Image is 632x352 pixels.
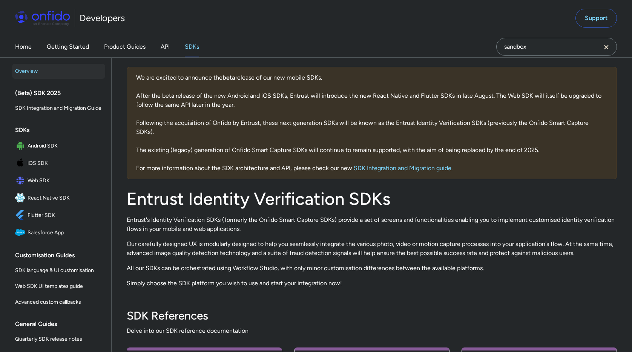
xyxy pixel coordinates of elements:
a: SDK language & UI customisation [12,263,105,278]
a: IconAndroid SDKAndroid SDK [12,138,105,154]
a: API [161,36,170,57]
div: Customisation Guides [15,248,108,263]
img: IconiOS SDK [15,158,28,169]
p: Simply choose the SDK platform you wish to use and start your integration now! [127,279,617,288]
img: IconReact Native SDK [15,193,28,203]
h1: Entrust Identity Verification SDKs [127,188,617,209]
span: Salesforce App [28,227,102,238]
a: SDKs [185,36,199,57]
span: React Native SDK [28,193,102,203]
h3: SDK References [127,308,617,323]
a: Home [15,36,32,57]
a: Getting Started [47,36,89,57]
span: Flutter SDK [28,210,102,221]
img: IconFlutter SDK [15,210,28,221]
a: Advanced custom callbacks [12,295,105,310]
svg: Clear search field button [602,43,611,52]
span: SDK Integration and Migration Guide [15,104,102,113]
img: IconWeb SDK [15,175,28,186]
span: Delve into our SDK reference documentation [127,326,617,335]
span: SDK language & UI customisation [15,266,102,275]
div: (Beta) SDK 2025 [15,86,108,101]
span: Advanced custom callbacks [15,298,102,307]
a: Quarterly SDK release notes [12,332,105,347]
span: iOS SDK [28,158,102,169]
div: General Guides [15,317,108,332]
h1: Developers [80,12,125,24]
img: IconSalesforce App [15,227,28,238]
a: Product Guides [104,36,146,57]
a: Support [575,9,617,28]
span: Web SDK [28,175,102,186]
a: IconFlutter SDKFlutter SDK [12,207,105,224]
a: IconWeb SDKWeb SDK [12,172,105,189]
a: Web SDK UI templates guide [12,279,105,294]
span: Android SDK [28,141,102,151]
p: All our SDKs can be orchestrated using Workflow Studio, with only minor customisation differences... [127,264,617,273]
a: IconSalesforce AppSalesforce App [12,224,105,241]
p: Our carefully designed UX is modularly designed to help you seamlessly integrate the various phot... [127,240,617,258]
div: We are excited to announce the release of our new mobile SDKs. After the beta release of the new ... [127,67,617,179]
input: Onfido search input field [496,38,617,56]
span: Overview [15,67,102,76]
a: IconReact Native SDKReact Native SDK [12,190,105,206]
img: Onfido Logo [15,11,70,26]
a: SDK Integration and Migration Guide [12,101,105,116]
span: Quarterly SDK release notes [15,335,102,344]
img: IconAndroid SDK [15,141,28,151]
span: Web SDK UI templates guide [15,282,102,291]
p: Entrust's Identity Verification SDKs (formerly the Onfido Smart Capture SDKs) provide a set of sc... [127,215,617,234]
a: SDK Integration and Migration guide [354,164,451,172]
a: IconiOS SDKiOS SDK [12,155,105,172]
div: SDKs [15,123,108,138]
b: beta [222,74,235,81]
a: Overview [12,64,105,79]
